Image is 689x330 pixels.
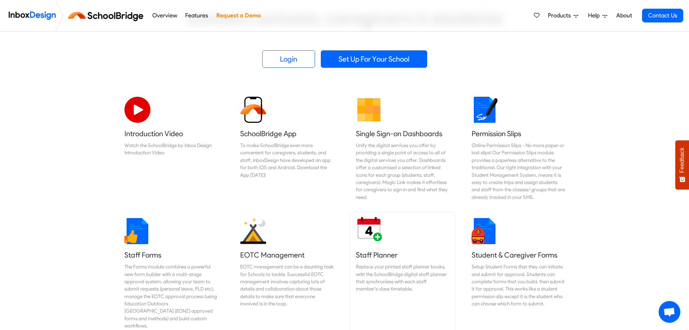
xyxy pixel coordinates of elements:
[124,218,150,244] img: 2022_01_13_icon_thumbsup.svg
[679,147,685,173] span: Feedback
[67,7,148,24] img: schoolbridge logo
[150,8,179,23] a: Overview
[356,129,449,139] h5: Single Sign-on Dashboards
[356,142,449,201] div: Unify the digital services you offer by providing a single point of access to all of the digital ...
[240,263,333,307] div: EOTC management can be a daunting task for Schools to tackle. Successful EOTC management involves...
[548,11,574,20] span: Products
[545,8,581,23] a: Products
[124,97,150,123] img: 2022_07_11_icon_video_playback.svg
[124,250,218,260] h5: Staff Forms
[124,142,218,156] div: Watch the SchoolBridge by Inbox Design Introduction Video
[214,8,263,23] a: Request a Demo
[472,97,498,123] img: 2022_01_18_icon_signature.svg
[472,263,565,307] div: Setup Student Forms that they can initiate and submit for approval. Students can complete forms t...
[642,9,683,22] a: Contact Us
[356,97,382,123] img: 2022_01_13_icon_grid.svg
[472,218,498,244] img: 2022_01_13_icon_student_form.svg
[119,91,224,206] a: Introduction Video Watch the SchoolBridge by Inbox Design Introduction Video
[350,91,455,206] a: Single Sign-on Dashboards Unify the digital services you offer by providing a single point of acc...
[472,142,565,201] div: Online Permission Slips - No more paper or lost slips! ​Our Permission Slips module provides a pa...
[356,250,449,260] h5: Staff Planner
[585,8,610,23] a: Help
[240,218,266,244] img: 2022_01_25_icon_eonz.svg
[356,215,382,241] img: 2022_01_17_icon_daily_planner.svg
[472,129,565,139] h5: Permission Slips
[262,50,315,68] a: Login
[659,301,680,323] div: Open chat
[183,8,210,23] a: Features
[466,91,571,206] a: Permission Slips Online Permission Slips - No more paper or lost slips! ​Our Permission Slips mod...
[321,50,427,68] a: Set Up For Your School
[240,142,333,179] div: To make SchoolBridge even more convenient for caregivers, students, and staff, InboxDesign have d...
[240,250,333,260] h5: EOTC Management
[124,129,218,139] h5: Introduction Video
[234,91,339,206] a: SchoolBridge App To make SchoolBridge even more convenient for caregivers, students, and staff, I...
[124,263,218,330] div: The Forms module combines a powerful new form builder with a multi-stage approval system, allowin...
[614,8,634,23] a: About
[240,129,333,139] h5: SchoolBridge App
[675,140,689,189] button: Feedback - Show survey
[472,250,565,260] h5: Student & Caregiver Forms
[356,263,449,293] div: Replace your printed staff planner books, with the SchoolBridge digital staff planner that synchr...
[588,11,603,20] span: Help
[240,97,266,123] img: 2022_01_13_icon_sb_app.svg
